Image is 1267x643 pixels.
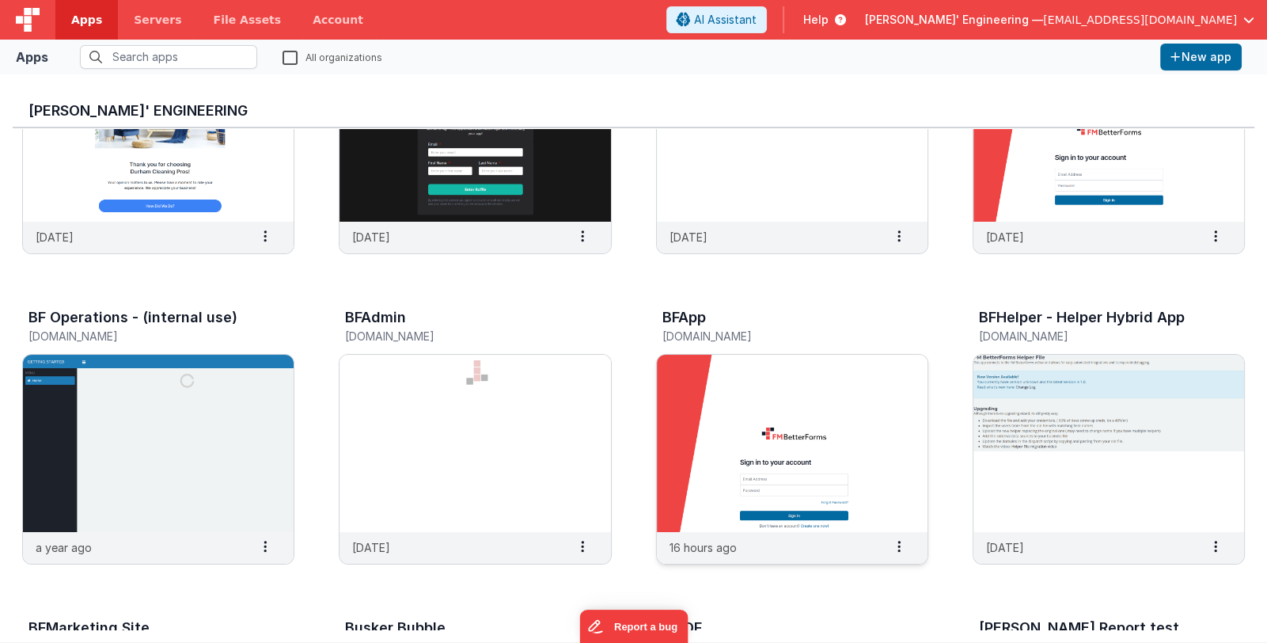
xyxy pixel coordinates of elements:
span: File Assets [214,12,282,28]
p: a year ago [36,539,92,556]
button: AI Assistant [666,6,767,33]
p: [DATE] [986,229,1024,245]
span: [PERSON_NAME]' Engineering — [865,12,1043,28]
h3: Busker Bubble [345,620,446,636]
h3: BFMarketing Site [28,620,150,636]
p: [DATE] [352,229,390,245]
label: All organizations [283,49,382,64]
h3: BF Operations - (internal use) [28,310,237,325]
h3: [PERSON_NAME] Report test [979,620,1179,636]
span: AI Assistant [694,12,757,28]
p: [DATE] [986,539,1024,556]
input: Search apps [80,45,257,69]
p: [DATE] [670,229,707,245]
div: Apps [16,48,48,67]
span: Servers [134,12,181,28]
p: [DATE] [36,229,74,245]
h3: [PERSON_NAME]' Engineering [28,103,1239,119]
h5: [DOMAIN_NAME] [345,330,571,342]
button: New app [1160,44,1242,70]
button: [PERSON_NAME]' Engineering — [EMAIL_ADDRESS][DOMAIN_NAME] [865,12,1254,28]
span: Apps [71,12,102,28]
p: 16 hours ago [670,539,737,556]
span: [EMAIL_ADDRESS][DOMAIN_NAME] [1043,12,1237,28]
h3: BFHelper - Helper Hybrid App [979,310,1185,325]
h5: [DOMAIN_NAME] [662,330,889,342]
h3: BFAdmin [345,310,406,325]
span: Help [803,12,829,28]
iframe: Marker.io feedback button [579,610,688,643]
p: [DATE] [352,539,390,556]
h5: [DOMAIN_NAME] [979,330,1205,342]
h3: BFApp [662,310,706,325]
h5: [DOMAIN_NAME] [28,330,255,342]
